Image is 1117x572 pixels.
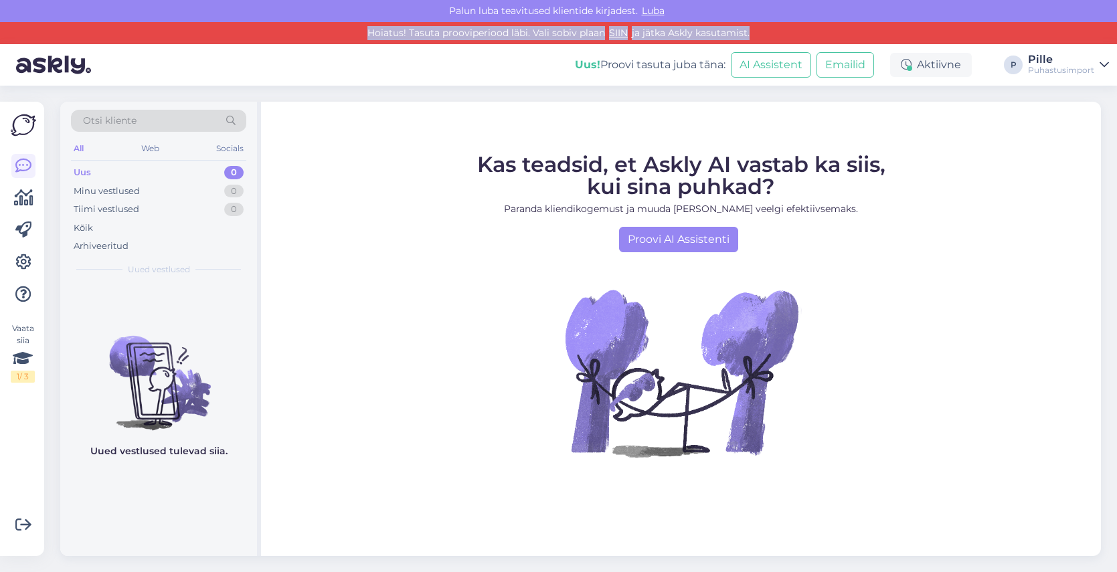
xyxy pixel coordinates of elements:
[74,221,93,235] div: Kõik
[11,322,35,383] div: Vaata siia
[11,112,36,138] img: Askly Logo
[561,252,802,493] img: No Chat active
[128,264,190,276] span: Uued vestlused
[224,203,244,216] div: 0
[477,151,885,199] span: Kas teadsid, et Askly AI vastab ka siis, kui sina puhkad?
[74,185,140,198] div: Minu vestlused
[74,166,91,179] div: Uus
[60,312,257,432] img: No chats
[213,140,246,157] div: Socials
[74,240,128,253] div: Arhiveeritud
[731,52,811,78] button: AI Assistent
[890,53,972,77] div: Aktiivne
[1004,56,1023,74] div: P
[605,27,632,39] a: SIIN
[477,202,885,216] p: Paranda kliendikogemust ja muuda [PERSON_NAME] veelgi efektiivsemaks.
[817,52,874,78] button: Emailid
[83,114,137,128] span: Otsi kliente
[74,203,139,216] div: Tiimi vestlused
[1028,54,1094,65] div: Pille
[575,58,600,71] b: Uus!
[619,227,738,252] a: Proovi AI Assistenti
[575,57,725,73] div: Proovi tasuta juba täna:
[638,5,669,17] span: Luba
[71,140,86,157] div: All
[224,185,244,198] div: 0
[139,140,162,157] div: Web
[11,371,35,383] div: 1 / 3
[90,444,228,458] p: Uued vestlused tulevad siia.
[224,166,244,179] div: 0
[1028,54,1109,76] a: PillePuhastusimport
[1028,65,1094,76] div: Puhastusimport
